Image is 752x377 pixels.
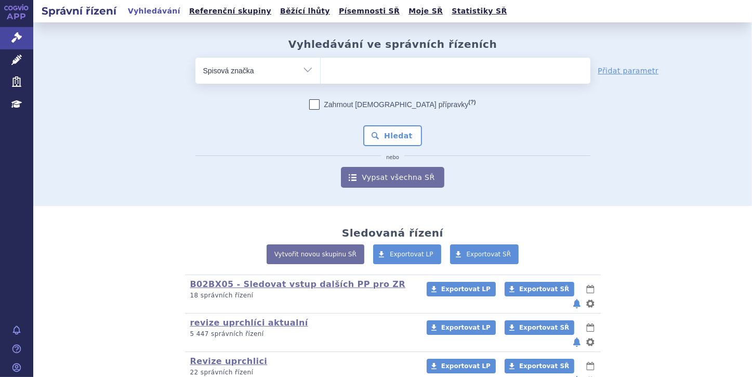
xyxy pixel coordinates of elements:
a: Vyhledávání [125,4,183,18]
span: Exportovat SŘ [467,251,511,258]
abbr: (?) [468,99,476,106]
i: nebo [381,154,404,161]
button: nastavení [585,336,596,348]
a: Revize uprchlici [190,356,268,366]
a: Exportovat LP [427,320,496,335]
a: Exportovat LP [427,359,496,373]
a: B02BX05 - Sledovat vstup dalších PP pro ZR [190,279,406,289]
p: 18 správních řízení [190,291,413,300]
h2: Vyhledávání ve správních řízeních [288,38,497,50]
a: Běžící lhůty [277,4,333,18]
a: Moje SŘ [405,4,446,18]
button: Hledat [363,125,422,146]
a: Exportovat SŘ [505,320,574,335]
p: 5 447 správních řízení [190,330,413,339]
h2: Správní řízení [33,4,125,18]
a: Exportovat LP [373,244,441,264]
button: lhůty [585,321,596,334]
a: Písemnosti SŘ [336,4,403,18]
a: Statistiky SŘ [448,4,510,18]
a: Exportovat SŘ [505,282,574,296]
h2: Sledovaná řízení [342,227,443,239]
a: revize uprchlíci aktualní [190,318,308,328]
button: notifikace [572,336,582,348]
a: Exportovat SŘ [505,359,574,373]
span: Exportovat LP [441,324,491,331]
a: Exportovat LP [427,282,496,296]
a: Vypsat všechna SŘ [341,167,444,188]
span: Exportovat SŘ [519,362,569,370]
p: 22 správních řízení [190,368,413,377]
button: notifikace [572,297,582,310]
span: Exportovat LP [441,362,491,370]
a: Přidat parametr [598,66,659,76]
a: Vytvořit novou skupinu SŘ [267,244,364,264]
span: Exportovat SŘ [519,324,569,331]
span: Exportovat LP [441,285,491,293]
a: Exportovat SŘ [450,244,519,264]
a: Referenční skupiny [186,4,274,18]
button: lhůty [585,283,596,295]
span: Exportovat SŘ [519,285,569,293]
span: Exportovat LP [390,251,433,258]
label: Zahrnout [DEMOGRAPHIC_DATA] přípravky [309,99,476,110]
button: lhůty [585,360,596,372]
button: nastavení [585,297,596,310]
